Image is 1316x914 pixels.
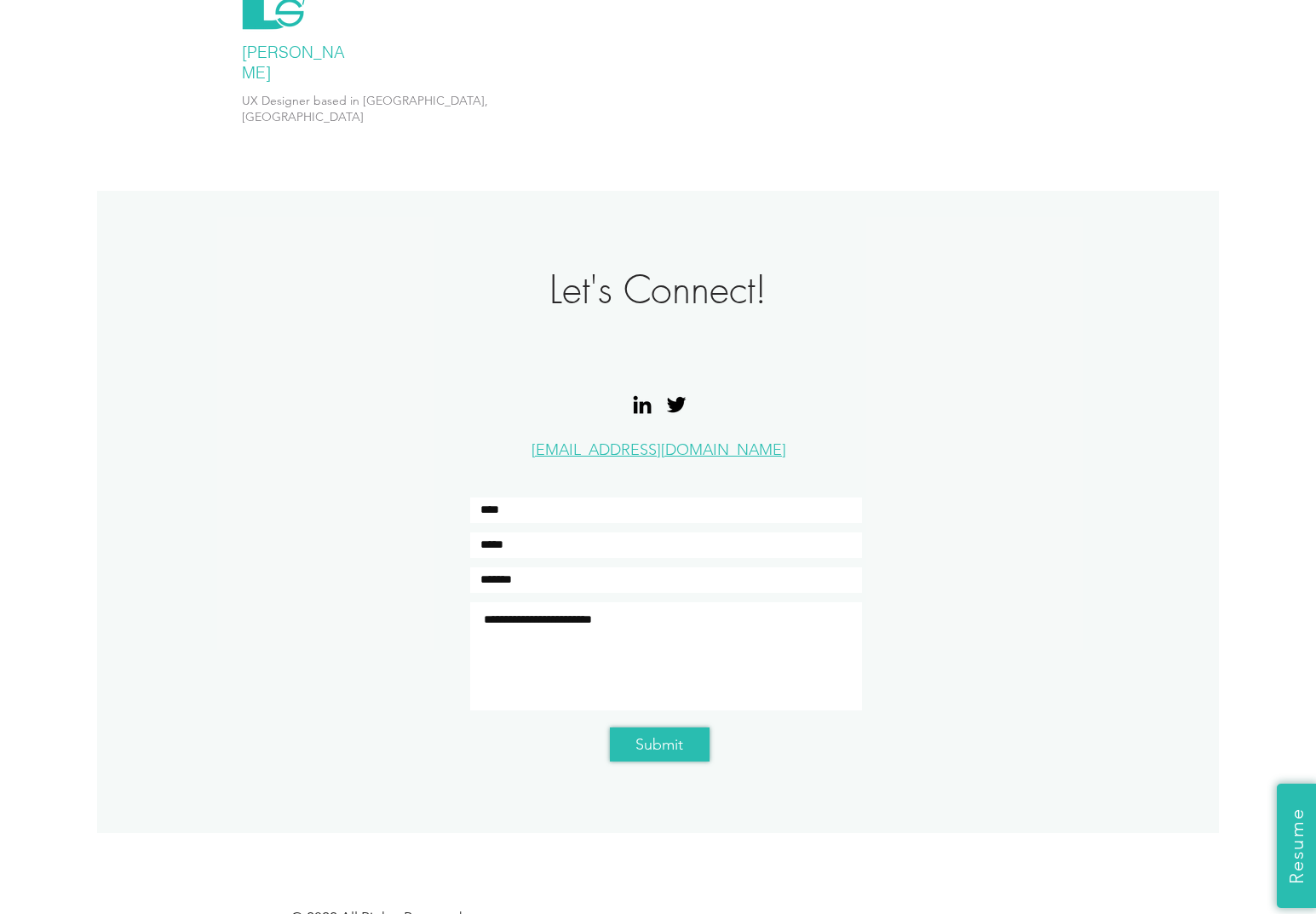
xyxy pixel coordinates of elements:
span: Let's Connect! [549,265,767,315]
span: Resume [1284,807,1307,883]
a: [EMAIL_ADDRESS][DOMAIN_NAME] [532,440,786,459]
img: LinkedIn [629,392,655,417]
span: UX Designer based in [GEOGRAPHIC_DATA], [GEOGRAPHIC_DATA] [242,93,488,124]
span: Submit [635,734,683,756]
section: main content [97,191,1219,833]
button: Resume [1277,784,1316,908]
ul: Social Bar [629,392,689,417]
img: Black Twitter Icon [664,392,689,417]
button: Submit [610,727,710,762]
